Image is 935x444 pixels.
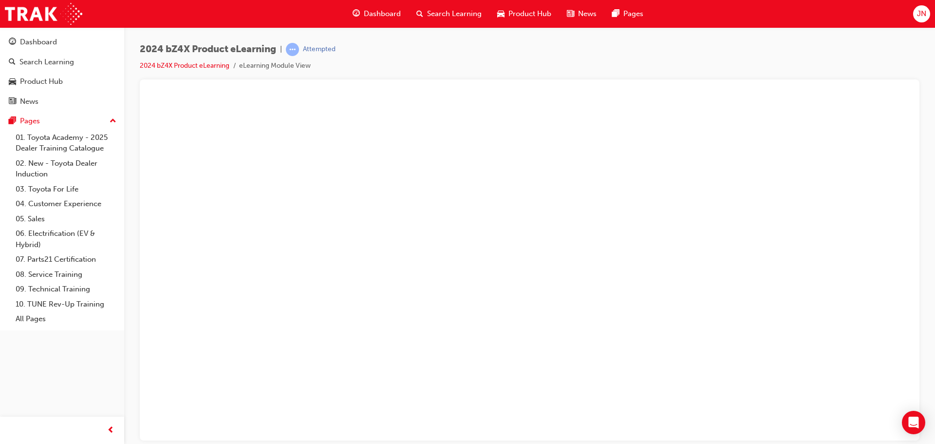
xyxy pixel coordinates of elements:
span: pages-icon [612,8,619,20]
a: guage-iconDashboard [345,4,409,24]
a: 03. Toyota For Life [12,182,120,197]
a: 01. Toyota Academy - 2025 Dealer Training Catalogue [12,130,120,156]
div: Product Hub [20,76,63,87]
a: Search Learning [4,53,120,71]
button: JN [913,5,930,22]
div: Pages [20,116,40,127]
span: prev-icon [107,425,114,437]
a: news-iconNews [559,4,604,24]
span: Dashboard [364,8,401,19]
span: car-icon [9,77,16,86]
a: 02. New - Toyota Dealer Induction [12,156,120,182]
a: car-iconProduct Hub [489,4,559,24]
span: search-icon [9,58,16,67]
span: 2024 bZ4X Product eLearning [140,44,276,55]
a: pages-iconPages [604,4,651,24]
a: News [4,93,120,111]
a: 10. TUNE Rev-Up Training [12,297,120,312]
span: Pages [623,8,643,19]
a: 07. Parts21 Certification [12,252,120,267]
span: JN [917,8,926,19]
a: 06. Electrification (EV & Hybrid) [12,226,120,252]
div: Attempted [303,45,336,54]
a: 04. Customer Experience [12,196,120,212]
span: news-icon [9,97,16,106]
span: learningRecordVerb_ATTEMPT-icon [286,43,299,56]
a: Product Hub [4,73,120,91]
div: Open Intercom Messenger [902,411,925,434]
a: search-iconSearch Learning [409,4,489,24]
span: News [578,8,597,19]
button: Pages [4,112,120,130]
div: News [20,96,38,107]
span: Product Hub [508,8,551,19]
a: 05. Sales [12,212,120,227]
div: Dashboard [20,37,57,48]
span: | [280,44,282,55]
span: search-icon [416,8,423,20]
span: guage-icon [9,38,16,47]
a: All Pages [12,311,120,327]
div: Search Learning [19,57,74,68]
li: eLearning Module View [239,60,311,72]
a: 08. Service Training [12,267,120,282]
button: DashboardSearch LearningProduct HubNews [4,31,120,112]
a: 09. Technical Training [12,282,120,297]
span: guage-icon [353,8,360,20]
span: Search Learning [427,8,482,19]
a: 2024 bZ4X Product eLearning [140,61,229,70]
span: news-icon [567,8,574,20]
img: Trak [5,3,82,25]
a: Dashboard [4,33,120,51]
span: car-icon [497,8,505,20]
span: up-icon [110,115,116,128]
span: pages-icon [9,117,16,126]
